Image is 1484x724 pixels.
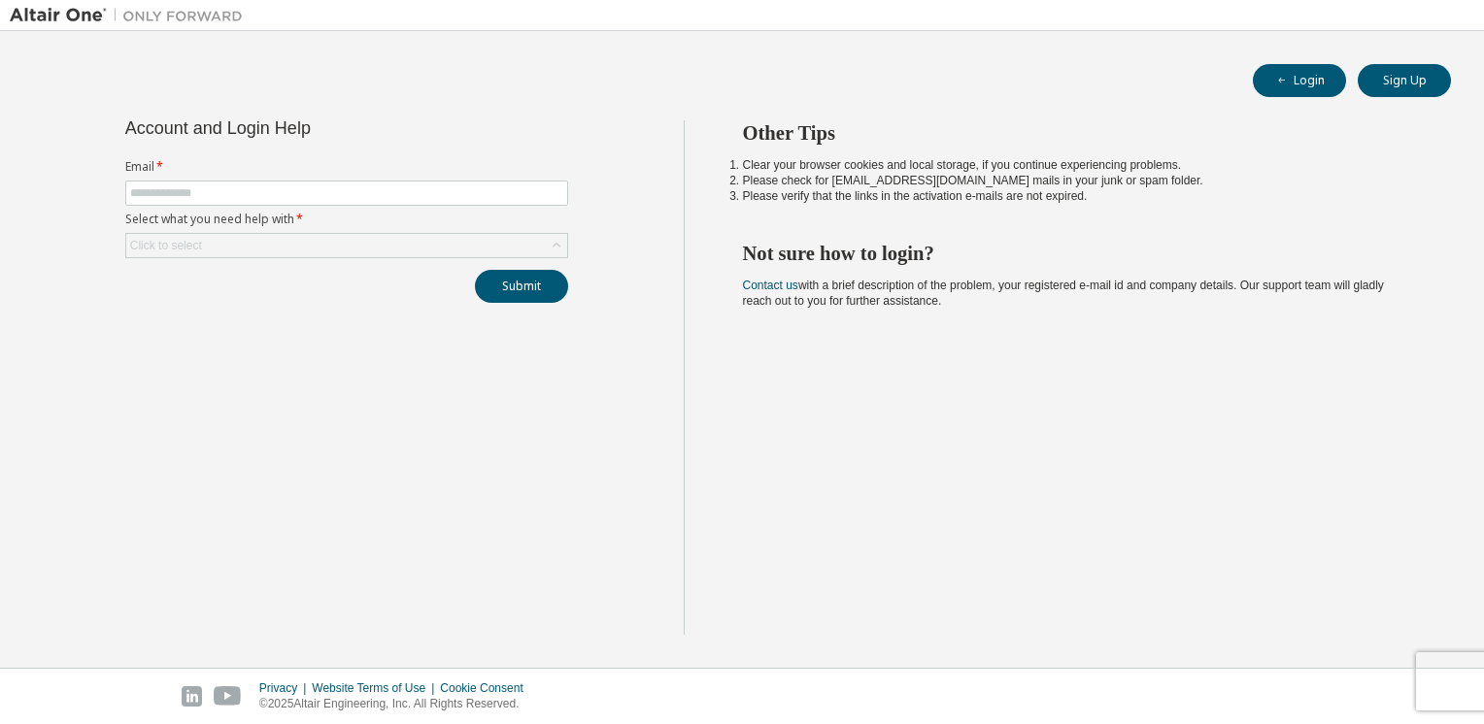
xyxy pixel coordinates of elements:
[125,159,568,175] label: Email
[312,680,440,696] div: Website Terms of Use
[743,157,1417,173] li: Clear your browser cookies and local storage, if you continue experiencing problems.
[1253,64,1346,97] button: Login
[182,686,202,707] img: linkedin.svg
[743,279,798,292] a: Contact us
[125,120,480,136] div: Account and Login Help
[259,696,535,712] p: © 2025 Altair Engineering, Inc. All Rights Reserved.
[214,686,242,707] img: youtube.svg
[743,279,1384,308] span: with a brief description of the problem, your registered e-mail id and company details. Our suppo...
[743,188,1417,204] li: Please verify that the links in the activation e-mails are not expired.
[743,241,1417,266] h2: Not sure how to login?
[475,270,568,303] button: Submit
[440,680,534,696] div: Cookie Consent
[259,680,312,696] div: Privacy
[130,238,202,253] div: Click to select
[10,6,253,25] img: Altair One
[125,212,568,227] label: Select what you need help with
[743,120,1417,146] h2: Other Tips
[743,173,1417,188] li: Please check for [EMAIL_ADDRESS][DOMAIN_NAME] mails in your junk or spam folder.
[126,234,567,257] div: Click to select
[1358,64,1451,97] button: Sign Up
